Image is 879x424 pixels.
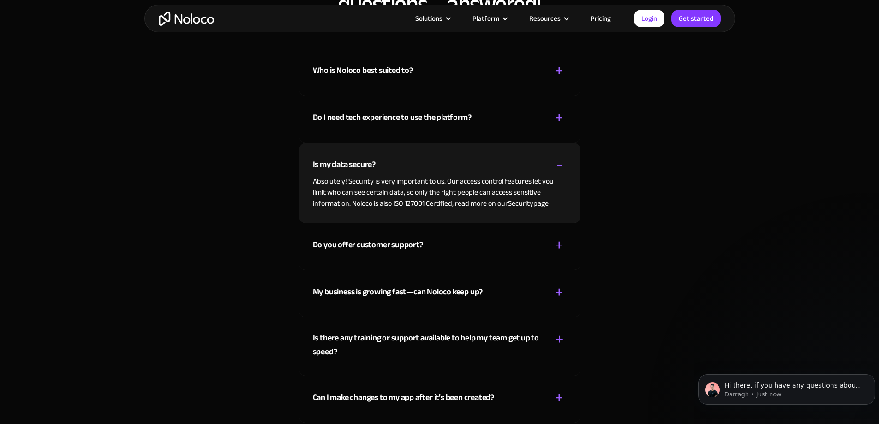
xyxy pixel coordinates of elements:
[555,110,563,126] div: +
[555,390,563,406] div: +
[555,63,563,79] div: +
[313,158,376,172] div: Is my data secure?
[518,12,579,24] div: Resources
[555,237,563,253] div: +
[313,238,423,252] div: Do you offer customer support?
[313,285,483,299] div: My business is growing fast—can Noloco keep up?
[555,284,563,300] div: +
[313,331,542,359] div: Is there any training or support available to help my team get up to speed?
[671,10,721,27] a: Get started
[313,391,494,405] div: Can I make changes to my app after it’s been created?
[313,176,567,209] p: Absolutely! Security is very important to us. Our access control features let you limit who can s...
[634,10,664,27] a: Login
[313,111,472,125] div: Do I need tech experience to use the platform?
[694,355,879,419] iframe: Intercom notifications message
[529,12,561,24] div: Resources
[159,12,214,26] a: home
[461,12,518,24] div: Platform
[508,197,533,210] a: Security
[556,331,564,347] div: +
[404,12,461,24] div: Solutions
[313,64,413,78] div: Who is Noloco best suited to?
[579,12,622,24] a: Pricing
[556,157,562,173] div: -
[472,12,499,24] div: Platform
[415,12,442,24] div: Solutions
